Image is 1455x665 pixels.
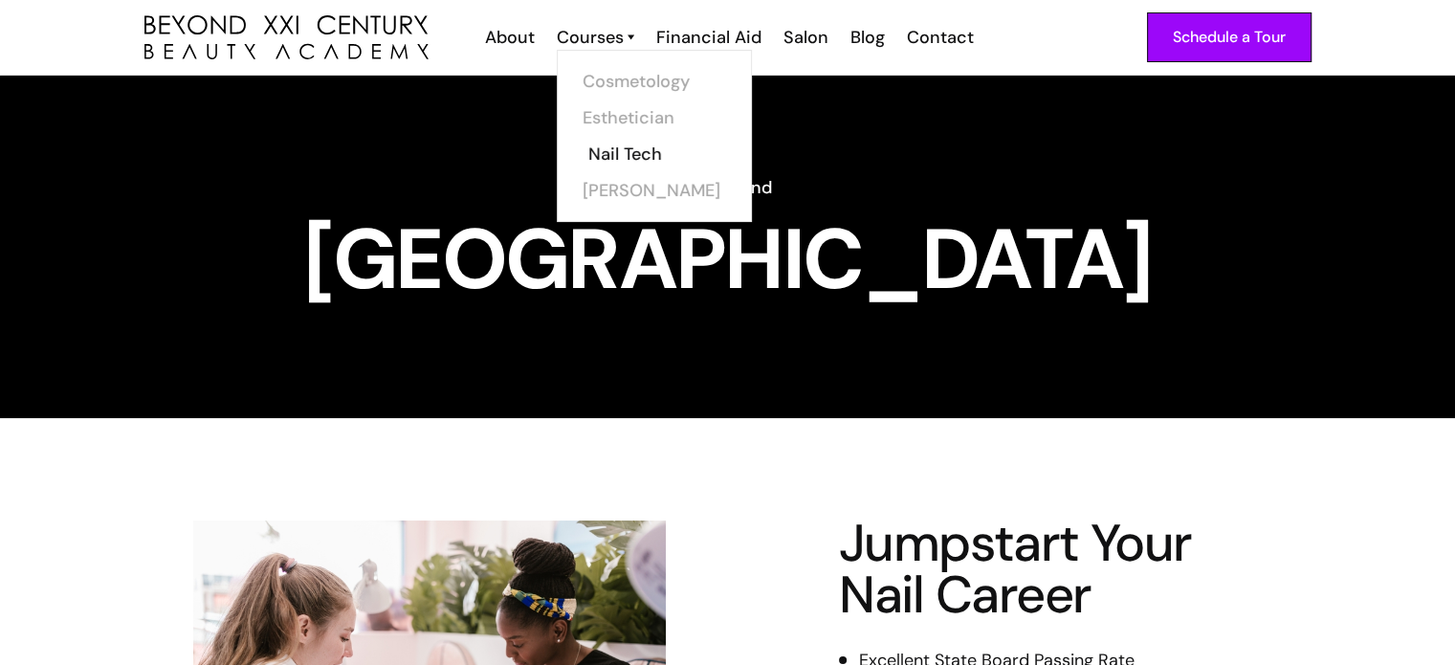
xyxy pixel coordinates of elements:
[839,518,1212,621] h2: Jumpstart Your Nail Career
[583,172,726,209] a: [PERSON_NAME]
[144,15,429,60] a: home
[894,25,983,50] a: Contact
[485,25,535,50] div: About
[303,205,1151,314] strong: [GEOGRAPHIC_DATA]
[144,175,1312,200] h6: Go Beyond
[1147,12,1312,62] a: Schedule a Tour
[144,15,429,60] img: beyond 21st century beauty academy logo
[557,25,624,50] div: Courses
[557,25,634,50] a: Courses
[583,100,726,136] a: Esthetician
[771,25,838,50] a: Salon
[907,25,974,50] div: Contact
[644,25,771,50] a: Financial Aid
[583,63,726,100] a: Cosmetology
[557,50,752,222] nav: Courses
[838,25,894,50] a: Blog
[783,25,828,50] div: Salon
[473,25,544,50] a: About
[588,136,732,172] a: Nail Tech
[1173,25,1286,50] div: Schedule a Tour
[656,25,761,50] div: Financial Aid
[850,25,885,50] div: Blog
